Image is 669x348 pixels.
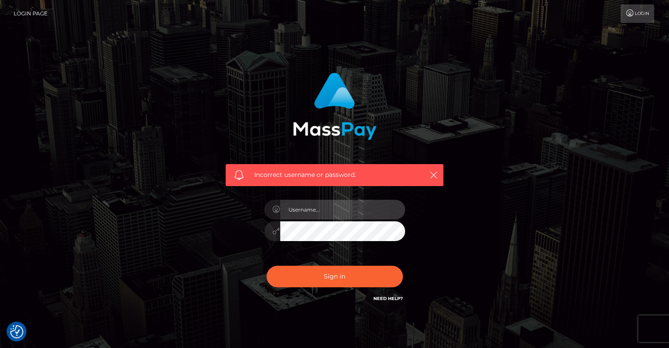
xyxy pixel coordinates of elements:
[10,325,23,338] img: Revisit consent button
[267,266,403,287] button: Sign in
[373,296,403,301] a: Need Help?
[280,200,405,220] input: Username...
[621,4,654,23] a: Login
[10,325,23,338] button: Consent Preferences
[254,170,415,179] span: Incorrect username or password.
[293,73,377,140] img: MassPay Login
[14,4,48,23] a: Login Page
